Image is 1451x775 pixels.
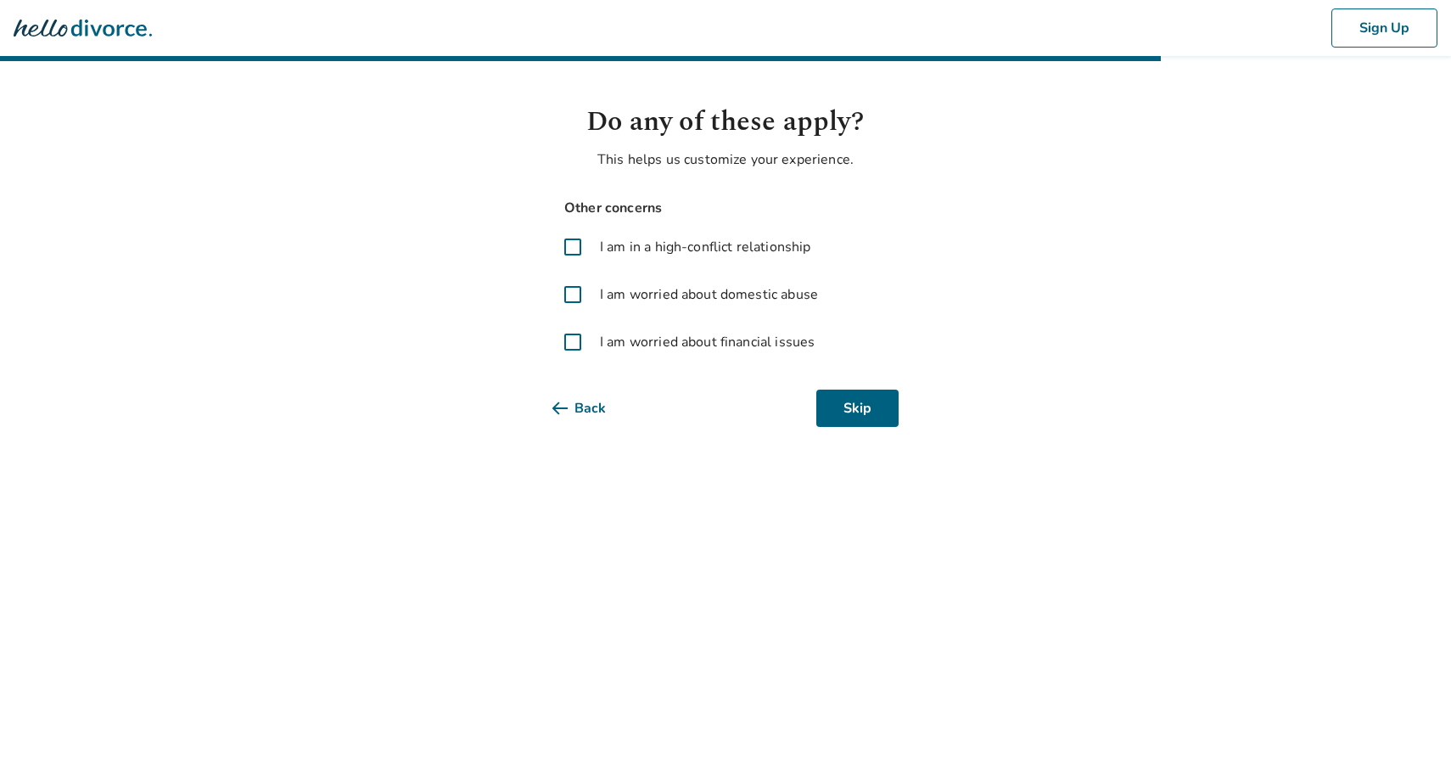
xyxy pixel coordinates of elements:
span: Other concerns [552,197,899,220]
span: I am worried about domestic abuse [600,284,818,305]
button: Sign Up [1331,8,1437,48]
span: I am in a high-conflict relationship [600,237,810,257]
button: Back [552,390,633,427]
iframe: Chat Widget [1366,694,1451,775]
button: Skip [816,390,899,427]
span: I am worried about financial issues [600,332,815,352]
p: This helps us customize your experience. [552,149,899,170]
h1: Do any of these apply? [552,102,899,143]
